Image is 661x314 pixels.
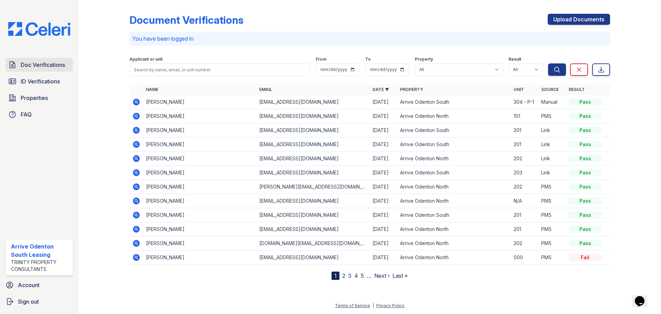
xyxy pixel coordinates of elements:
span: FAQ [21,110,32,119]
input: Search by name, email, or unit number [129,63,310,76]
td: PMS [538,208,566,222]
div: | [373,303,374,308]
td: 202 [511,236,538,251]
div: Pass [569,141,602,148]
td: Link [538,152,566,166]
td: [DATE] [370,152,397,166]
td: Arrive Odenton South [397,138,511,152]
td: Link [538,123,566,138]
td: Arrive Odenton North [397,152,511,166]
div: Pass [569,226,602,233]
a: Email [259,87,272,92]
td: Arrive Odenton North [397,222,511,236]
a: 3 [348,272,352,279]
td: Manual [538,95,566,109]
td: PMS [538,194,566,208]
td: [PERSON_NAME] [143,166,256,180]
label: Property [415,57,433,62]
td: [PERSON_NAME] [143,123,256,138]
td: Arrive Odenton North [397,251,511,265]
td: Arrive Odenton North [397,194,511,208]
td: [PERSON_NAME] [143,95,256,109]
div: Document Verifications [129,14,243,26]
div: Trinity Property Consultants [11,259,70,273]
span: Sign out [18,297,39,306]
a: Result [569,87,585,92]
td: 304 - P-1 [511,95,538,109]
span: Properties [21,94,48,102]
div: Pass [569,183,602,190]
a: FAQ [6,108,73,121]
td: [PERSON_NAME] [143,236,256,251]
label: From [316,57,326,62]
td: [EMAIL_ADDRESS][DOMAIN_NAME] [256,222,370,236]
td: [DATE] [370,95,397,109]
td: Arrive Odenton South [397,95,511,109]
td: 101 [511,109,538,123]
td: [PERSON_NAME][EMAIL_ADDRESS][DOMAIN_NAME] [256,180,370,194]
a: Date ▼ [373,87,389,92]
a: Upload Documents [548,14,610,25]
td: 203 [511,166,538,180]
a: Properties [6,91,73,105]
td: [DATE] [370,236,397,251]
td: [PERSON_NAME] [143,251,256,265]
td: [DATE] [370,138,397,152]
label: To [365,57,371,62]
div: Pass [569,127,602,134]
a: 5 [361,272,364,279]
span: Account [18,281,40,289]
td: [DATE] [370,166,397,180]
div: Pass [569,212,602,219]
iframe: chat widget [632,286,654,307]
a: Sign out [3,295,76,308]
td: [EMAIL_ADDRESS][DOMAIN_NAME] [256,109,370,123]
td: 202 [511,180,538,194]
a: Last » [392,272,408,279]
td: Arrive Odenton South [397,123,511,138]
a: Terms of Service [335,303,370,308]
td: [PERSON_NAME] [143,109,256,123]
a: Privacy Policy [376,303,405,308]
td: [EMAIL_ADDRESS][DOMAIN_NAME] [256,208,370,222]
td: [EMAIL_ADDRESS][DOMAIN_NAME] [256,95,370,109]
td: [EMAIL_ADDRESS][DOMAIN_NAME] [256,166,370,180]
div: Arrive Odenton South Leasing [11,242,70,259]
a: Doc Verifications [6,58,73,72]
td: Arrive Odenton South [397,208,511,222]
img: CE_Logo_Blue-a8612792a0a2168367f1c8372b55b34899dd931a85d93a1a3d3e32e68fde9ad4.png [3,22,76,36]
td: [DATE] [370,208,397,222]
div: Pass [569,99,602,105]
a: Next › [374,272,390,279]
span: Doc Verifications [21,61,65,69]
td: Arrive Odenton South [397,166,511,180]
td: Link [538,138,566,152]
div: Pass [569,113,602,120]
td: [PERSON_NAME] [143,222,256,236]
td: PMS [538,251,566,265]
td: [DOMAIN_NAME][EMAIL_ADDRESS][DOMAIN_NAME] [256,236,370,251]
span: ID Verifications [21,77,60,85]
td: 201 [511,123,538,138]
td: N/A [511,194,538,208]
td: [DATE] [370,180,397,194]
td: [DATE] [370,251,397,265]
td: [EMAIL_ADDRESS][DOMAIN_NAME] [256,251,370,265]
a: 4 [354,272,358,279]
td: [PERSON_NAME] [143,138,256,152]
td: 000 [511,251,538,265]
td: PMS [538,222,566,236]
td: Arrive Odenton North [397,180,511,194]
td: [EMAIL_ADDRESS][DOMAIN_NAME] [256,194,370,208]
td: [PERSON_NAME] [143,152,256,166]
a: Source [541,87,559,92]
a: ID Verifications [6,74,73,88]
a: Property [400,87,423,92]
td: [EMAIL_ADDRESS][DOMAIN_NAME] [256,123,370,138]
span: … [367,272,371,280]
div: Pass [569,169,602,176]
td: PMS [538,236,566,251]
a: Unit [514,87,524,92]
td: 202 [511,152,538,166]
